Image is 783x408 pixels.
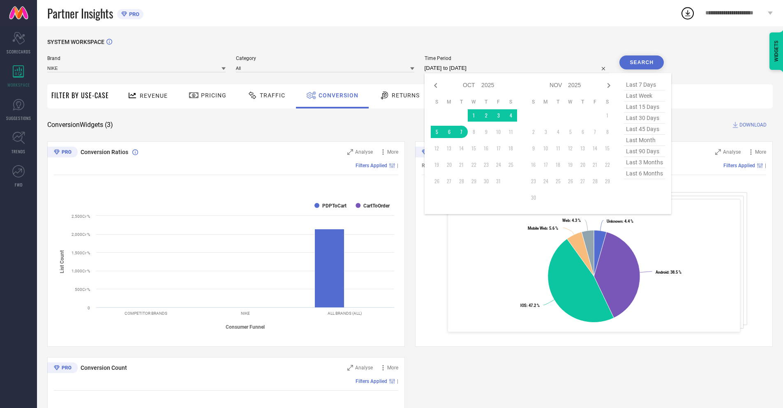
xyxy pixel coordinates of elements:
[505,99,517,105] th: Saturday
[562,218,581,223] text: : 4.3 %
[431,99,443,105] th: Sunday
[468,159,480,171] td: Wed Oct 22 2025
[355,365,373,371] span: Analyse
[72,269,90,273] text: 1,000Cr %
[226,324,265,330] tspan: Consumer Funnel
[589,126,601,138] td: Fri Nov 07 2025
[81,149,128,155] span: Conversion Ratios
[75,287,90,292] text: 500Cr %
[540,142,552,154] td: Mon Nov 10 2025
[656,270,668,274] tspan: Android
[397,378,398,384] span: |
[624,90,665,101] span: last week
[480,142,492,154] td: Thu Oct 16 2025
[59,250,65,273] tspan: List Count
[468,175,480,187] td: Wed Oct 29 2025
[455,126,468,138] td: Tue Oct 07 2025
[552,142,564,154] td: Tue Nov 11 2025
[468,99,480,105] th: Wednesday
[577,142,589,154] td: Thu Nov 13 2025
[607,219,633,224] text: : 4.4 %
[431,175,443,187] td: Sun Oct 26 2025
[505,126,517,138] td: Sat Oct 11 2025
[12,148,25,154] span: TRENDS
[431,126,443,138] td: Sun Oct 05 2025
[492,142,505,154] td: Fri Oct 17 2025
[505,159,517,171] td: Sat Oct 25 2025
[715,149,721,155] svg: Zoom
[589,175,601,187] td: Fri Nov 28 2025
[347,149,353,155] svg: Zoom
[260,92,285,99] span: Traffic
[47,55,226,61] span: Brand
[72,232,90,237] text: 2,000Cr %
[624,146,665,157] span: last 90 days
[241,311,250,316] text: NIKE
[492,175,505,187] td: Fri Oct 31 2025
[577,175,589,187] td: Thu Nov 27 2025
[480,126,492,138] td: Thu Oct 09 2025
[355,149,373,155] span: Analyse
[601,109,614,122] td: Sat Nov 01 2025
[527,126,540,138] td: Sun Nov 02 2025
[425,63,610,73] input: Select time period
[589,142,601,154] td: Fri Nov 14 2025
[480,99,492,105] th: Thursday
[47,39,104,45] span: SYSTEM WORKSPACE
[431,81,441,90] div: Previous month
[723,149,741,155] span: Analyse
[415,147,446,159] div: Premium
[601,159,614,171] td: Sat Nov 22 2025
[81,364,127,371] span: Conversion Count
[127,11,139,17] span: PRO
[125,311,167,316] text: COMPETITOR BRANDS
[540,126,552,138] td: Mon Nov 03 2025
[7,82,30,88] span: WORKSPACE
[601,142,614,154] td: Sat Nov 15 2025
[624,168,665,179] span: last 6 months
[51,90,109,100] span: Filter By Use-Case
[624,101,665,113] span: last 15 days
[480,175,492,187] td: Thu Oct 30 2025
[72,251,90,255] text: 1,500Cr %
[552,175,564,187] td: Tue Nov 25 2025
[480,159,492,171] td: Thu Oct 23 2025
[455,159,468,171] td: Tue Oct 21 2025
[443,175,455,187] td: Mon Oct 27 2025
[540,159,552,171] td: Mon Nov 17 2025
[455,142,468,154] td: Tue Oct 14 2025
[589,159,601,171] td: Fri Nov 21 2025
[564,175,577,187] td: Wed Nov 26 2025
[47,121,113,129] span: Conversion Widgets ( 3 )
[624,135,665,146] span: last month
[528,226,558,231] text: : 5.6 %
[619,55,664,69] button: Search
[47,5,113,22] span: Partner Insights
[6,115,31,121] span: SUGGESTIONS
[322,203,346,209] text: PDPToCart
[528,226,547,231] tspan: Mobile Web
[455,175,468,187] td: Tue Oct 28 2025
[527,99,540,105] th: Sunday
[624,124,665,135] span: last 45 days
[552,99,564,105] th: Tuesday
[47,362,78,375] div: Premium
[468,109,480,122] td: Wed Oct 01 2025
[492,109,505,122] td: Fri Oct 03 2025
[601,99,614,105] th: Saturday
[505,142,517,154] td: Sat Oct 18 2025
[319,92,358,99] span: Conversion
[564,126,577,138] td: Wed Nov 05 2025
[601,126,614,138] td: Sat Nov 08 2025
[564,159,577,171] td: Wed Nov 19 2025
[564,142,577,154] td: Wed Nov 12 2025
[589,99,601,105] th: Friday
[492,99,505,105] th: Friday
[443,142,455,154] td: Mon Oct 13 2025
[425,55,610,61] span: Time Period
[72,214,90,219] text: 2,500Cr %
[552,126,564,138] td: Tue Nov 04 2025
[347,365,353,371] svg: Zoom
[140,92,168,99] span: Revenue
[7,48,31,55] span: SCORECARDS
